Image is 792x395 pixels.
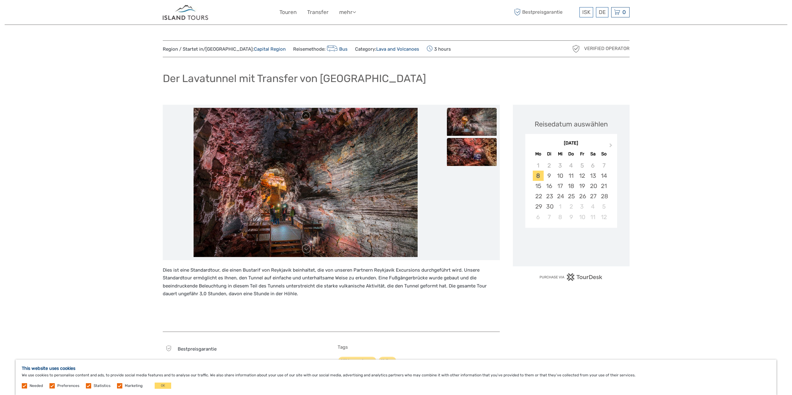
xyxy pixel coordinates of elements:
[584,45,630,52] span: Verified Operator
[94,383,110,388] label: Statistics
[555,171,565,181] div: Choose Mittwoch, 10. September 2025
[447,108,497,136] img: b25d00636b7242728e8202b364ca0ca1_slider_thumbnail.jpg
[163,72,426,85] h1: Der Lavatunnel mit Transfer von [GEOGRAPHIC_DATA]
[533,181,544,191] div: Choose Montag, 15. September 2025
[577,181,588,191] div: Choose Freitag, 19. September 2025
[539,273,602,281] img: PurchaseViaTourDesk.png
[163,46,286,53] span: Region / Startet in/[GEOGRAPHIC_DATA]:
[527,160,615,222] div: month 2025-09
[598,201,609,212] div: Choose Sonntag, 5. Oktober 2025
[565,191,576,201] div: Choose Donnerstag, 25. September 2025
[535,119,608,129] div: Reisedatum auswählen
[596,7,608,17] div: DE
[577,160,588,171] div: Not available Freitag, 5. September 2025
[9,11,70,16] p: We're away right now. Please check back later!
[307,8,329,17] a: Transfer
[544,201,555,212] div: Choose Dienstag, 30. September 2025
[513,7,578,17] span: Bestpreisgarantie
[533,191,544,201] div: Choose Montag, 22. September 2025
[427,44,451,53] span: 3 hours
[163,266,500,298] p: Dies ist eine Standardtour, die einen Bustarif von Reykjavik beinhaltet, die von unseren Partnern...
[588,191,598,201] div: Choose Samstag, 27. September 2025
[254,46,286,52] a: Capital Region
[577,201,588,212] div: Choose Freitag, 3. Oktober 2025
[544,212,555,222] div: Choose Dienstag, 7. Oktober 2025
[533,212,544,222] div: Choose Montag, 6. Oktober 2025
[571,44,581,54] img: verified_operator_grey_128.png
[533,160,544,171] div: Not available Montag, 1. September 2025
[326,46,348,52] a: Bus
[598,181,609,191] div: Choose Sonntag, 21. September 2025
[125,383,143,388] label: Marketing
[544,150,555,158] div: Di
[544,181,555,191] div: Choose Dienstag, 16. September 2025
[577,171,588,181] div: Choose Freitag, 12. September 2025
[621,9,627,15] span: 0
[447,138,497,166] img: d3ce50650aa043b3b4c2eb14622f79db_slider_thumbnail.jpg
[533,150,544,158] div: Mo
[555,181,565,191] div: Choose Mittwoch, 17. September 2025
[588,201,598,212] div: Choose Samstag, 4. Oktober 2025
[565,171,576,181] div: Choose Donnerstag, 11. September 2025
[569,244,573,248] div: Loading...
[598,212,609,222] div: Choose Sonntag, 12. Oktober 2025
[376,46,419,52] a: Lava and Volcanoes
[155,383,171,389] button: OK
[565,201,576,212] div: Choose Donnerstag, 2. Oktober 2025
[555,212,565,222] div: Choose Mittwoch, 8. Oktober 2025
[598,191,609,201] div: Choose Sonntag, 28. September 2025
[555,160,565,171] div: Not available Mittwoch, 3. September 2025
[379,357,396,365] a: Vulkan
[178,346,217,352] span: Bestpreisgarantie
[338,357,376,365] a: Höhlenwanderung
[555,191,565,201] div: Choose Mittwoch, 24. September 2025
[57,383,79,388] label: Preferences
[22,366,770,371] h5: This website uses cookies
[607,142,616,152] button: Next Month
[588,150,598,158] div: Sa
[577,212,588,222] div: Choose Freitag, 10. Oktober 2025
[16,360,776,395] div: We use cookies to personalise content and ads, to provide social media features and to analyse ou...
[72,10,79,17] button: Open LiveChat chat widget
[355,46,419,53] span: Category:
[582,9,590,15] span: ISK
[577,150,588,158] div: Fr
[338,344,500,350] h5: Tags
[293,44,348,53] span: Reisemethode:
[588,160,598,171] div: Not available Samstag, 6. September 2025
[588,171,598,181] div: Choose Samstag, 13. September 2025
[565,160,576,171] div: Not available Donnerstag, 4. September 2025
[30,383,43,388] label: Needed
[598,171,609,181] div: Choose Sonntag, 14. September 2025
[555,201,565,212] div: Choose Mittwoch, 1. Oktober 2025
[279,8,297,17] a: Touren
[525,140,617,147] div: [DATE]
[555,150,565,158] div: Mi
[565,212,576,222] div: Choose Donnerstag, 9. Oktober 2025
[544,191,555,201] div: Choose Dienstag, 23. September 2025
[163,5,209,20] img: Iceland ProTravel
[598,160,609,171] div: Not available Sonntag, 7. September 2025
[533,171,544,181] div: Choose Montag, 8. September 2025
[588,212,598,222] div: Choose Samstag, 11. Oktober 2025
[339,8,356,17] a: mehr
[598,150,609,158] div: So
[588,181,598,191] div: Choose Samstag, 20. September 2025
[544,171,555,181] div: Choose Dienstag, 9. September 2025
[565,150,576,158] div: Do
[194,108,418,257] img: b25d00636b7242728e8202b364ca0ca1_main_slider.jpg
[565,181,576,191] div: Choose Donnerstag, 18. September 2025
[533,201,544,212] div: Choose Montag, 29. September 2025
[577,191,588,201] div: Choose Freitag, 26. September 2025
[544,160,555,171] div: Not available Dienstag, 2. September 2025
